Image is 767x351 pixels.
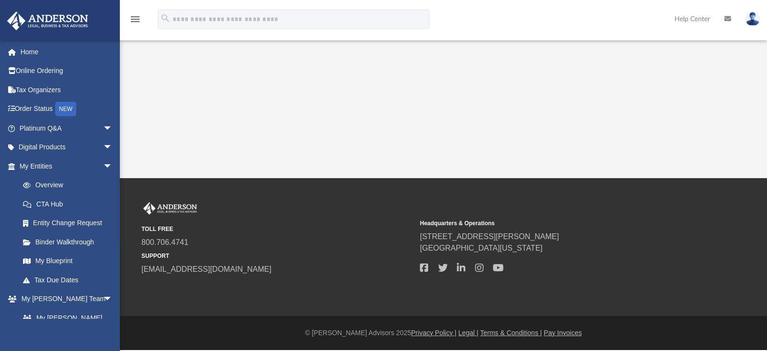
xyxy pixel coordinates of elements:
[7,290,122,309] a: My [PERSON_NAME] Teamarrow_drop_down
[141,252,413,260] small: SUPPORT
[7,42,127,61] a: Home
[7,157,127,176] a: My Entitiesarrow_drop_down
[120,328,767,338] div: © [PERSON_NAME] Advisors 2025
[13,214,127,233] a: Entity Change Request
[129,18,141,25] a: menu
[103,138,122,157] span: arrow_drop_down
[13,270,127,290] a: Tax Due Dates
[103,119,122,138] span: arrow_drop_down
[13,194,127,214] a: CTA Hub
[141,202,199,215] img: Anderson Advisors Platinum Portal
[7,99,127,119] a: Order StatusNEW
[103,290,122,309] span: arrow_drop_down
[420,232,559,241] a: [STREET_ADDRESS][PERSON_NAME]
[7,80,127,99] a: Tax Organizers
[7,61,127,81] a: Online Ordering
[544,329,581,337] a: Pay Invoices
[141,225,413,233] small: TOLL FREE
[13,308,117,339] a: My [PERSON_NAME] Team
[7,138,127,157] a: Digital Productsarrow_drop_down
[13,252,122,271] a: My Blueprint
[7,119,127,138] a: Platinum Q&Aarrow_drop_down
[480,329,542,337] a: Terms & Conditions |
[420,219,692,228] small: Headquarters & Operations
[160,13,171,24] i: search
[129,13,141,25] i: menu
[141,265,271,273] a: [EMAIL_ADDRESS][DOMAIN_NAME]
[4,12,91,30] img: Anderson Advisors Platinum Portal
[13,232,127,252] a: Binder Walkthrough
[411,329,457,337] a: Privacy Policy |
[103,157,122,176] span: arrow_drop_down
[13,176,127,195] a: Overview
[420,244,543,252] a: [GEOGRAPHIC_DATA][US_STATE]
[458,329,478,337] a: Legal |
[745,12,760,26] img: User Pic
[141,238,188,246] a: 800.706.4741
[55,102,76,116] div: NEW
